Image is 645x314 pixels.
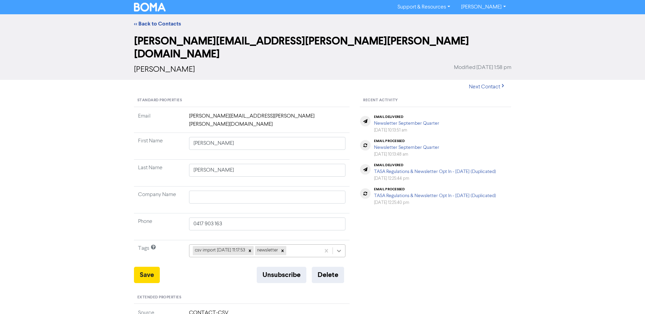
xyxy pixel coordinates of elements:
[374,169,496,174] a: TASA Regulations & Newsletter Opt In - [DATE] (Duplicated)
[374,175,496,182] div: [DATE] 12:25:44 pm
[454,64,511,72] span: Modified [DATE] 1:58 pm
[134,291,350,304] div: Extended Properties
[134,20,181,27] a: << Back to Contacts
[255,246,279,255] div: newsletter
[134,133,185,159] td: First Name
[374,151,439,158] div: [DATE] 10:13:48 am
[374,187,496,191] div: email processed
[374,121,439,126] a: Newsletter September Quarter
[257,267,306,283] button: Unsubscribe
[134,112,185,133] td: Email
[134,3,166,12] img: BOMA Logo
[134,94,350,107] div: Standard Properties
[374,115,439,119] div: email delivered
[360,94,511,107] div: Recent Activity
[374,163,496,167] div: email delivered
[312,267,344,283] button: Delete
[463,80,511,94] button: Next Contact
[374,199,496,206] div: [DATE] 12:25:40 pm
[134,35,511,61] h2: [PERSON_NAME][EMAIL_ADDRESS][PERSON_NAME][PERSON_NAME][DOMAIN_NAME]
[374,145,439,150] a: Newsletter September Quarter
[374,139,439,143] div: email processed
[392,2,456,13] a: Support & Resources
[456,2,511,13] a: [PERSON_NAME]
[185,112,350,133] td: [PERSON_NAME][EMAIL_ADDRESS][PERSON_NAME][PERSON_NAME][DOMAIN_NAME]
[134,267,160,283] button: Save
[134,213,185,240] td: Phone
[134,66,195,74] span: [PERSON_NAME]
[611,281,645,314] iframe: Chat Widget
[134,186,185,213] td: Company Name
[134,240,185,267] td: Tags
[134,159,185,186] td: Last Name
[374,127,439,134] div: [DATE] 10:13:51 am
[193,246,246,255] div: csv import [DATE] 11:17:53
[374,193,496,198] a: TASA Regulations & Newsletter Opt In - [DATE] (Duplicated)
